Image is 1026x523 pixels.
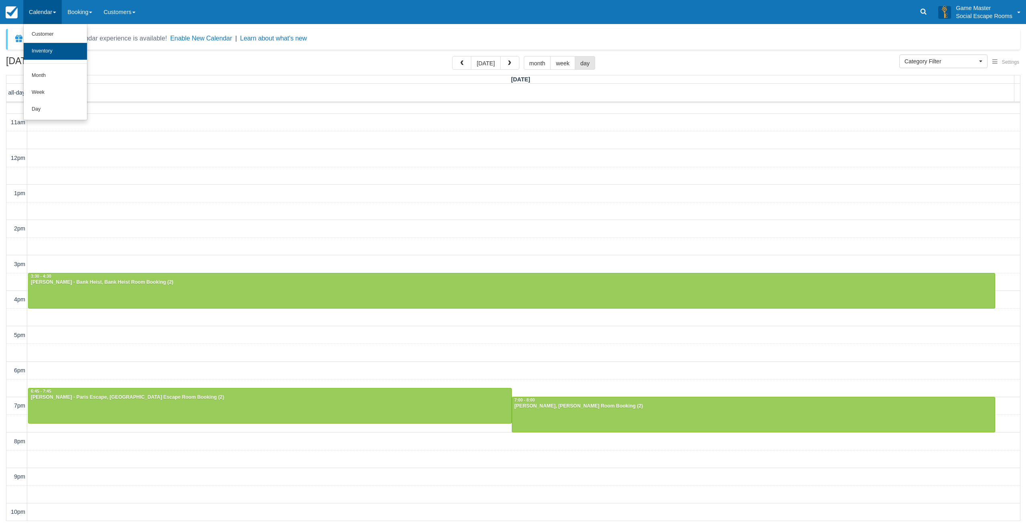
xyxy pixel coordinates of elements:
span: 10pm [11,509,25,515]
p: Game Master [956,4,1012,12]
div: [PERSON_NAME] - Bank Heist, Bank Heist Room Booking (2) [30,279,993,286]
span: 2pm [14,225,25,232]
span: 3pm [14,261,25,267]
a: 6:45 - 7:45[PERSON_NAME] - Paris Escape, [GEOGRAPHIC_DATA] Escape Room Booking (2) [28,388,512,423]
span: 9pm [14,473,25,480]
a: Customer [24,26,87,43]
a: Learn about what's new [240,35,307,42]
img: checkfront-main-nav-mini-logo.png [6,6,18,18]
button: week [550,56,575,70]
span: 8pm [14,438,25,444]
p: Social Escape Rooms [956,12,1012,20]
button: Enable New Calendar [170,34,232,42]
span: [DATE] [511,76,530,83]
a: Day [24,101,87,118]
span: 1pm [14,190,25,196]
span: Settings [1002,59,1019,65]
button: month [524,56,551,70]
h2: [DATE] [6,56,107,71]
span: all-day [8,89,25,96]
div: A new Booking Calendar experience is available! [27,34,167,43]
div: [PERSON_NAME] - Paris Escape, [GEOGRAPHIC_DATA] Escape Room Booking (2) [30,394,509,401]
a: 7:00 - 8:00[PERSON_NAME], [PERSON_NAME] Room Booking (2) [512,397,996,432]
a: Week [24,84,87,101]
button: Category Filter [899,55,988,68]
span: 12pm [11,155,25,161]
span: Category Filter [905,57,977,65]
button: [DATE] [471,56,500,70]
a: 3:30 - 4:30[PERSON_NAME] - Bank Heist, Bank Heist Room Booking (2) [28,273,995,308]
span: 6:45 - 7:45 [31,389,51,394]
span: 7pm [14,402,25,409]
a: Inventory [24,43,87,60]
span: | [235,35,237,42]
button: Settings [988,57,1024,68]
span: 3:30 - 4:30 [31,274,51,279]
a: Month [24,67,87,84]
button: day [575,56,595,70]
span: 11am [11,119,25,125]
span: 4pm [14,296,25,303]
ul: Calendar [23,24,87,120]
img: A3 [938,6,951,18]
div: [PERSON_NAME], [PERSON_NAME] Room Booking (2) [514,403,993,410]
span: 6pm [14,367,25,374]
span: 7:00 - 8:00 [515,398,535,402]
span: 5pm [14,332,25,338]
